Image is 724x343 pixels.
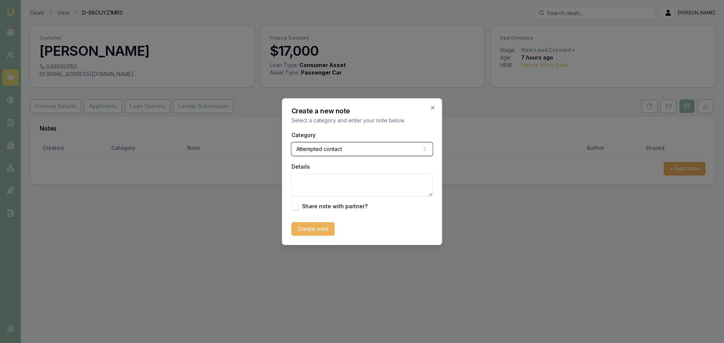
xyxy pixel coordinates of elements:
[291,117,433,124] p: Select a category and enter your note below.
[291,222,335,236] button: Create note
[291,132,316,138] label: Category
[291,108,433,114] h2: Create a new note
[291,163,310,170] label: Details
[302,204,368,209] label: Share note with partner?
